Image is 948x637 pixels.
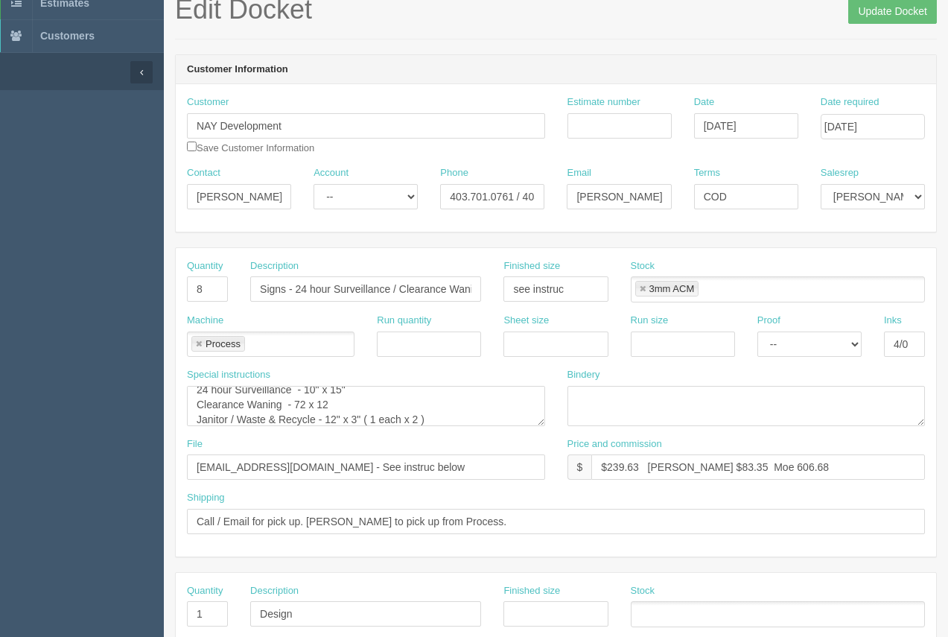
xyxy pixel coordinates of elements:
[567,368,600,382] label: Bindery
[503,314,549,328] label: Sheet size
[187,491,225,505] label: Shipping
[757,314,780,328] label: Proof
[567,454,592,480] div: $
[440,166,468,180] label: Phone
[187,368,270,382] label: Special instructions
[206,339,241,349] div: Process
[250,584,299,598] label: Description
[631,259,655,273] label: Stock
[694,166,720,180] label: Terms
[377,314,431,328] label: Run quantity
[187,113,545,139] input: Enter customer name
[187,95,229,110] label: Customer
[503,584,560,598] label: Finished size
[187,386,545,426] textarea: 24 hour Surveillance - 10" x 15" Clearance Waning - 72 x 12 Janitor / Waste & Recycle - 12" x 3" ...
[40,30,95,42] span: Customers
[250,259,299,273] label: Description
[567,95,640,110] label: Estimate number
[176,55,936,85] header: Customer Information
[631,314,669,328] label: Run size
[187,95,545,155] div: Save Customer Information
[314,166,349,180] label: Account
[187,437,203,451] label: File
[694,95,714,110] label: Date
[187,259,223,273] label: Quantity
[649,284,695,294] div: 3mm ACM
[503,259,560,273] label: Finished size
[631,584,655,598] label: Stock
[567,437,662,451] label: Price and commission
[187,166,220,180] label: Contact
[567,166,591,180] label: Email
[821,95,879,110] label: Date required
[884,314,902,328] label: Inks
[821,166,859,180] label: Salesrep
[187,584,223,598] label: Quantity
[187,314,223,328] label: Machine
